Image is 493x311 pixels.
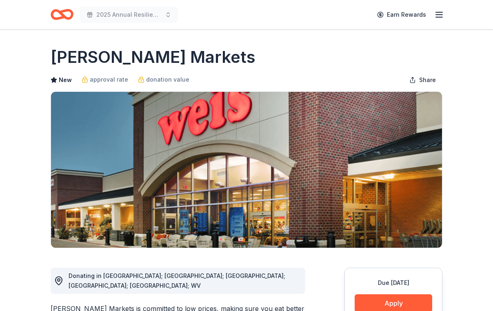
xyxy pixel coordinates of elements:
[355,278,432,288] div: Due [DATE]
[96,10,162,20] span: 2025 Annual Resilience Celebration
[138,75,189,84] a: donation value
[51,92,442,248] img: Image for Weis Markets
[82,75,128,84] a: approval rate
[80,7,178,23] button: 2025 Annual Resilience Celebration
[59,75,72,85] span: New
[372,7,431,22] a: Earn Rewards
[403,72,442,88] button: Share
[51,5,73,24] a: Home
[69,272,285,289] span: Donating in [GEOGRAPHIC_DATA]; [GEOGRAPHIC_DATA]; [GEOGRAPHIC_DATA]; [GEOGRAPHIC_DATA]; [GEOGRAPH...
[419,75,436,85] span: Share
[90,75,128,84] span: approval rate
[51,46,255,69] h1: [PERSON_NAME] Markets
[146,75,189,84] span: donation value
